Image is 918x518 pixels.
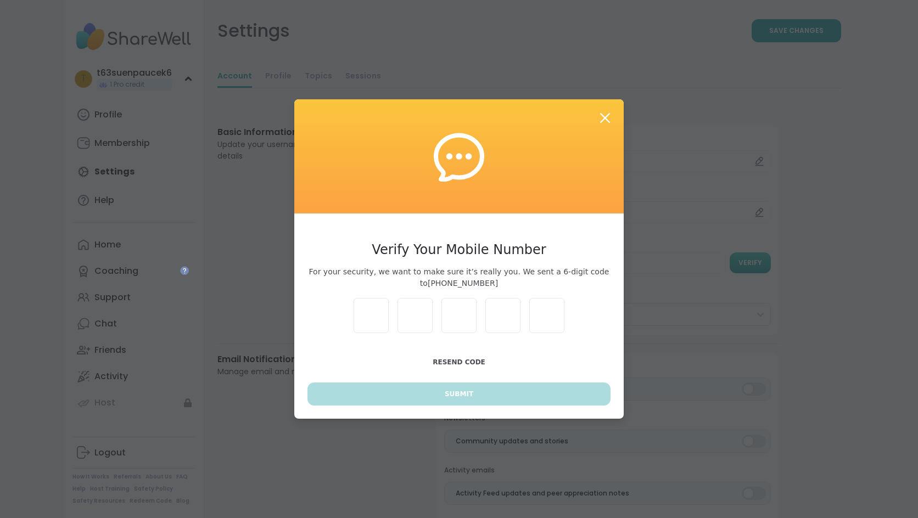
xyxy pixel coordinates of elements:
[433,358,485,366] span: Resend Code
[307,240,611,260] h3: Verify Your Mobile Number
[445,389,473,399] span: Submit
[307,382,611,406] button: Submit
[307,266,611,289] span: For your security, we want to make sure it’s really you. We sent a 6-digit code to [PHONE_NUMBER]
[180,266,189,275] iframe: Spotlight
[307,351,611,374] button: Resend Code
